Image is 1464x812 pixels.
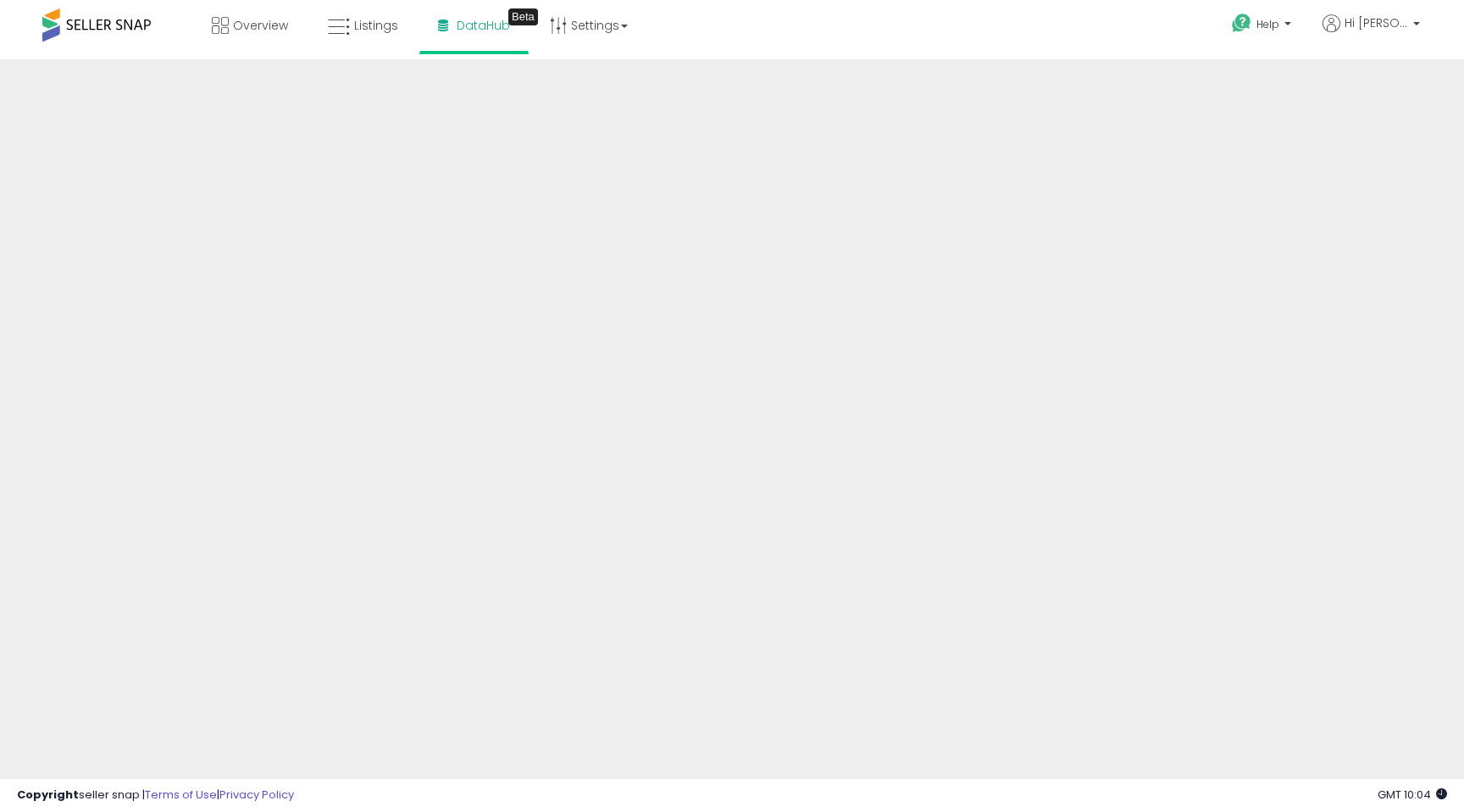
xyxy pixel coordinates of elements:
a: Terms of Use [145,787,217,803]
div: Tooltip anchor [508,8,538,25]
span: Help [1256,17,1279,31]
a: Privacy Policy [219,787,294,803]
strong: Copyright [17,787,79,803]
a: Hi [PERSON_NAME] [1323,14,1420,53]
span: Listings [354,17,398,34]
span: Overview [233,17,288,34]
i: Get Help [1231,13,1252,34]
span: 2025-08-18 10:04 GMT [1378,787,1447,803]
span: DataHub [457,17,510,34]
div: seller snap | | [17,787,294,804]
span: Hi [PERSON_NAME] [1345,14,1408,31]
